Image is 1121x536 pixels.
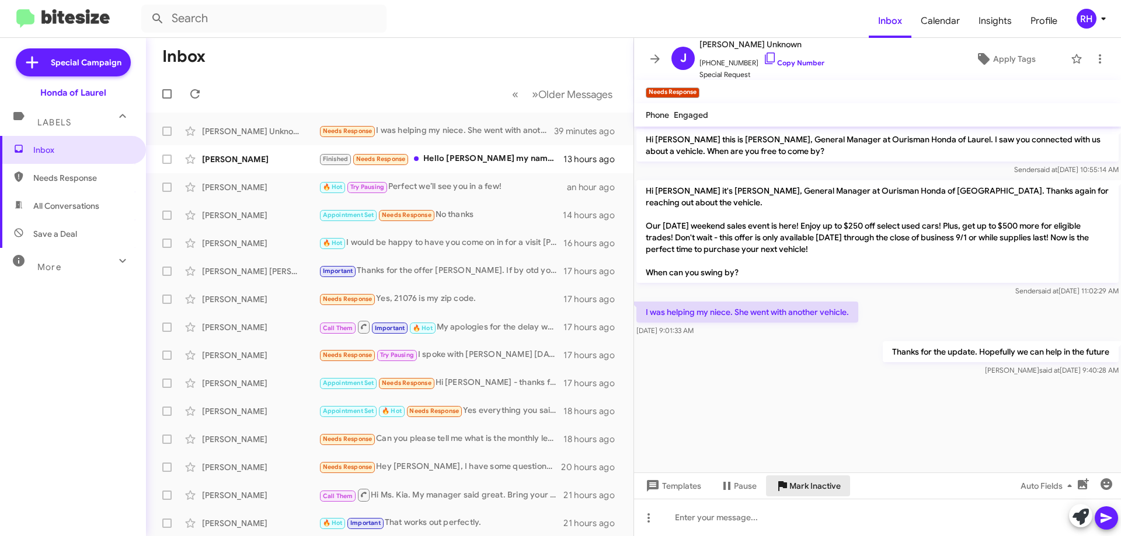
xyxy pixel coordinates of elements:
[37,262,61,272] span: More
[162,47,206,66] h1: Inbox
[563,433,624,445] div: 18 hours ago
[993,48,1036,69] span: Apply Tags
[382,211,431,219] span: Needs Response
[869,4,911,38] a: Inbox
[202,489,319,501] div: [PERSON_NAME]
[505,82,525,106] button: Previous
[323,267,353,275] span: Important
[636,302,858,323] p: I was helping my niece. She went with another vehicle.
[202,265,319,277] div: [PERSON_NAME] [PERSON_NAME]
[202,237,319,249] div: [PERSON_NAME]
[636,129,1119,162] p: Hi [PERSON_NAME] this is [PERSON_NAME], General Manager at Ourisman Honda of Laurel. I saw you co...
[33,172,133,184] span: Needs Response
[636,326,694,335] span: [DATE] 9:01:33 AM
[319,264,563,278] div: Thanks for the offer [PERSON_NAME]. If by otd you mean including all your taxes and fees, unfortu...
[911,4,969,38] span: Calendar
[1011,475,1086,496] button: Auto Fields
[33,228,77,240] span: Save a Deal
[563,489,624,501] div: 21 hours ago
[202,433,319,445] div: [PERSON_NAME]
[1021,475,1077,496] span: Auto Fields
[380,351,414,359] span: Try Pausing
[563,209,624,221] div: 14 hours ago
[563,153,624,165] div: 13 hours ago
[323,519,343,527] span: 🔥 Hot
[375,324,405,332] span: Important
[319,404,563,418] div: Yes everything you said is true. I have a bad credit. I don't have money down.I really need a car...
[563,405,624,417] div: 18 hours ago
[1067,9,1108,29] button: RH
[554,125,624,137] div: 39 minutes ago
[945,48,1065,69] button: Apply Tags
[1039,366,1060,374] span: said at
[567,181,624,193] div: an hour ago
[319,516,563,530] div: That works out perfectly.
[202,517,319,529] div: [PERSON_NAME]
[202,349,319,361] div: [PERSON_NAME]
[202,153,319,165] div: [PERSON_NAME]
[323,127,372,135] span: Needs Response
[969,4,1021,38] a: Insights
[766,475,850,496] button: Mark Inactive
[202,181,319,193] div: [PERSON_NAME]
[1021,4,1067,38] a: Profile
[699,51,824,69] span: [PHONE_NUMBER]
[646,87,699,98] small: Needs Response
[40,87,106,99] div: Honda of Laurel
[202,321,319,333] div: [PERSON_NAME]
[323,295,372,303] span: Needs Response
[202,293,319,305] div: [PERSON_NAME]
[33,200,99,212] span: All Conversations
[532,87,538,101] span: »
[699,69,824,80] span: Special Request
[563,349,624,361] div: 17 hours ago
[319,320,563,334] div: My apologies for the delay was caught up in a meeting. However, 5:30 [DATE] would be perfect. Do ...
[563,377,624,389] div: 17 hours ago
[323,407,374,415] span: Appointment Set
[674,110,708,120] span: Engaged
[323,155,349,163] span: Finished
[323,211,374,219] span: Appointment Set
[563,321,624,333] div: 17 hours ago
[356,155,406,163] span: Needs Response
[141,5,387,33] input: Search
[202,377,319,389] div: [PERSON_NAME]
[319,208,563,222] div: No thanks
[512,87,518,101] span: «
[563,517,624,529] div: 21 hours ago
[319,124,554,138] div: I was helping my niece. She went with another vehicle.
[1015,286,1119,295] span: Sender [DATE] 11:02:29 AM
[323,463,372,471] span: Needs Response
[319,292,563,306] div: Yes, 21076 is my zip code.
[323,492,353,500] span: Call Them
[636,180,1119,283] p: Hi [PERSON_NAME] it's [PERSON_NAME], General Manager at Ourisman Honda of [GEOGRAPHIC_DATA]. Than...
[883,341,1119,362] p: Thanks for the update. Hopefully we can help in the future
[1037,165,1057,174] span: said at
[319,152,563,166] div: Hello [PERSON_NAME] my name is [PERSON_NAME] I just brought a Honda van [DATE] & already it's giv...
[1077,9,1096,29] div: RH
[763,58,824,67] a: Copy Number
[16,48,131,76] a: Special Campaign
[506,82,619,106] nav: Page navigation example
[680,49,687,68] span: J
[323,379,374,387] span: Appointment Set
[323,239,343,247] span: 🔥 Hot
[323,435,372,443] span: Needs Response
[319,488,563,502] div: Hi Ms. Kia. My manager said great. Bring your quote with you. He wants to get rid of this car. He...
[789,475,841,496] span: Mark Inactive
[382,407,402,415] span: 🔥 Hot
[350,183,384,191] span: Try Pausing
[350,519,381,527] span: Important
[563,265,624,277] div: 17 hours ago
[202,405,319,417] div: [PERSON_NAME]
[382,379,431,387] span: Needs Response
[202,125,319,137] div: [PERSON_NAME] Unknown
[538,88,612,101] span: Older Messages
[319,348,563,362] div: I spoke with [PERSON_NAME] [DATE]
[711,475,766,496] button: Pause
[51,57,121,68] span: Special Campaign
[202,209,319,221] div: [PERSON_NAME]
[699,37,824,51] span: [PERSON_NAME] Unknown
